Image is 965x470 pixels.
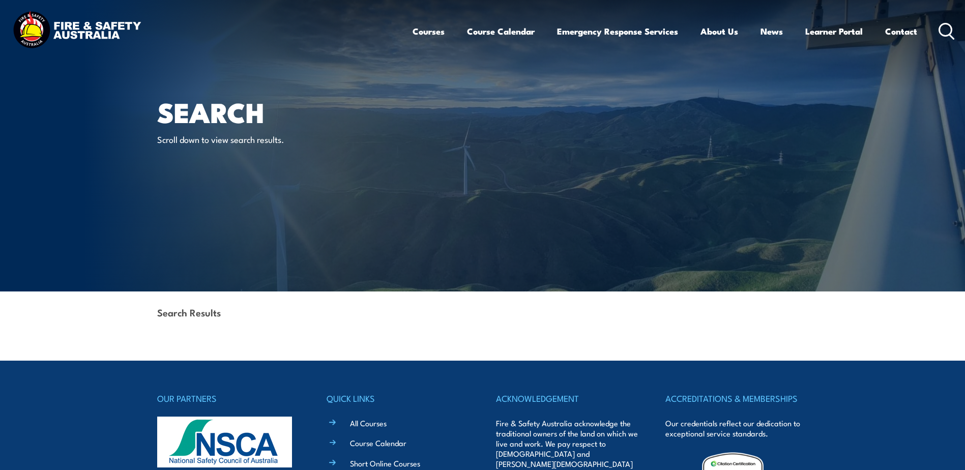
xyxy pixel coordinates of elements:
a: Course Calendar [467,18,535,45]
a: Emergency Response Services [557,18,678,45]
a: Contact [885,18,917,45]
h1: Search [157,100,408,124]
h4: ACCREDITATIONS & MEMBERSHIPS [665,391,808,405]
a: Courses [413,18,445,45]
a: Course Calendar [350,437,406,448]
a: Learner Portal [805,18,863,45]
strong: Search Results [157,305,221,319]
a: News [761,18,783,45]
h4: QUICK LINKS [327,391,469,405]
a: Short Online Courses [350,458,420,468]
p: Scroll down to view search results. [157,133,343,145]
h4: ACKNOWLEDGEMENT [496,391,638,405]
img: nsca-logo-footer [157,417,292,467]
a: All Courses [350,418,387,428]
a: About Us [700,18,738,45]
h4: OUR PARTNERS [157,391,300,405]
p: Our credentials reflect our dedication to exceptional service standards. [665,418,808,438]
